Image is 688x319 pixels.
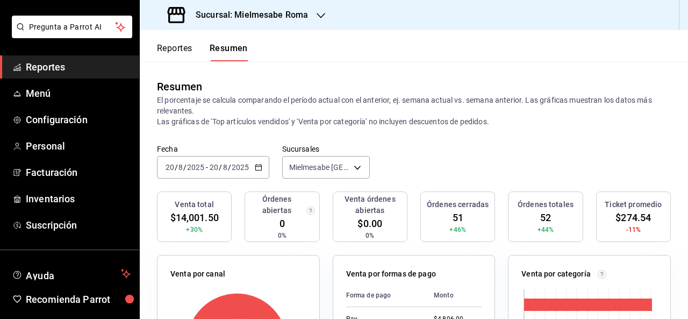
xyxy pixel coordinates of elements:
[157,43,192,61] button: Reportes
[615,210,651,225] span: $274.54
[26,192,131,206] span: Inventarios
[453,210,463,225] span: 51
[289,162,350,173] span: Mielmesabe [GEOGRAPHIC_DATA]
[175,199,213,210] h3: Venta total
[231,163,249,172] input: ----
[178,163,183,172] input: --
[187,163,205,172] input: ----
[228,163,231,172] span: /
[165,163,175,172] input: --
[346,284,425,307] th: Forma de pago
[338,194,403,216] h3: Venta órdenes abiertas
[427,199,489,210] h3: Órdenes cerradas
[187,9,308,22] h3: Sucursal: Mielmesabe Roma
[278,231,286,240] span: 0%
[209,163,219,172] input: --
[518,199,574,210] h3: Órdenes totales
[26,267,117,280] span: Ayuda
[346,268,436,280] p: Venta por formas de pago
[157,95,671,127] p: El porcentaje se calcula comparando el período actual con el anterior, ej. semana actual vs. sema...
[210,43,248,61] button: Resumen
[540,210,551,225] span: 52
[223,163,228,172] input: --
[175,163,178,172] span: /
[449,225,466,235] span: +46%
[186,225,203,235] span: +30%
[357,216,382,231] span: $0.00
[279,216,285,231] span: 0
[26,218,131,232] span: Suscripción
[170,210,219,225] span: $14,001.50
[219,163,222,172] span: /
[249,194,304,216] h3: Órdenes abiertas
[282,145,370,153] label: Sucursales
[26,139,131,153] span: Personal
[365,231,374,240] span: 0%
[157,145,269,153] label: Fecha
[157,79,202,95] div: Resumen
[26,165,131,180] span: Facturación
[12,16,132,38] button: Pregunta a Parrot AI
[26,60,131,74] span: Reportes
[157,43,248,61] div: navigation tabs
[537,225,554,235] span: +44%
[626,225,641,235] span: -11%
[26,292,131,307] span: Recomienda Parrot
[425,284,482,307] th: Monto
[26,112,131,127] span: Configuración
[26,86,131,101] span: Menú
[29,22,116,33] span: Pregunta a Parrot AI
[605,199,662,210] h3: Ticket promedio
[521,268,591,280] p: Venta por categoría
[8,29,132,40] a: Pregunta a Parrot AI
[183,163,187,172] span: /
[170,268,225,280] p: Venta por canal
[206,163,208,172] span: -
